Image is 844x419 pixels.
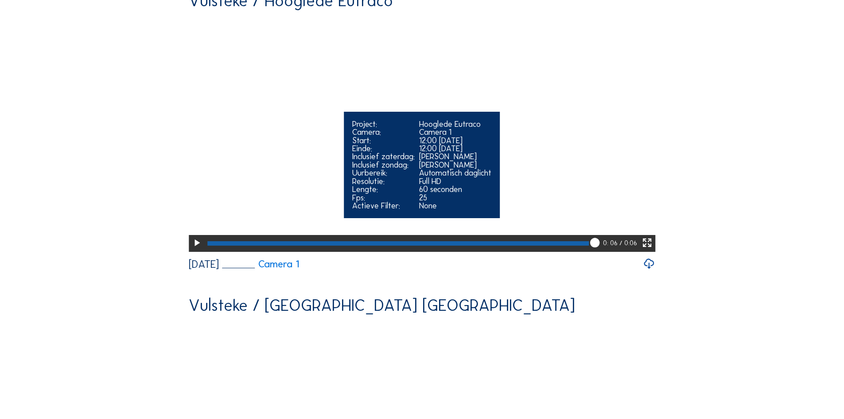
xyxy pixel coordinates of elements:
div: Resolutie: [352,177,415,185]
div: Uurbereik: [352,169,415,177]
div: [DATE] [189,259,219,270]
div: Einde: [352,145,415,153]
div: 25 [419,194,491,202]
div: 0: 06 [603,235,619,252]
div: Actieve Filter: [352,202,415,210]
div: 12:00 [DATE] [419,137,491,145]
div: Inclusief zondag: [352,161,415,169]
div: None [419,202,491,210]
div: Full HD [419,177,491,185]
div: [PERSON_NAME] [419,161,491,169]
div: [PERSON_NAME] [419,153,491,161]
div: Automatisch daglicht [419,169,491,177]
div: Start: [352,137,415,145]
div: Vulsteke / [GEOGRAPHIC_DATA] [GEOGRAPHIC_DATA] [189,298,575,314]
div: Camera: [352,128,415,136]
div: 12:00 [DATE] [419,145,491,153]
div: Project: [352,120,415,128]
video: Your browser does not support the video tag. [189,17,655,251]
div: / 0:06 [619,235,637,252]
a: Camera 1 [222,259,299,269]
div: Fps: [352,194,415,202]
div: Camera 1 [419,128,491,136]
div: Lengte: [352,185,415,193]
div: 60 seconden [419,185,491,193]
div: Inclusief zaterdag: [352,153,415,161]
div: Hooglede Eutraco [419,120,491,128]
